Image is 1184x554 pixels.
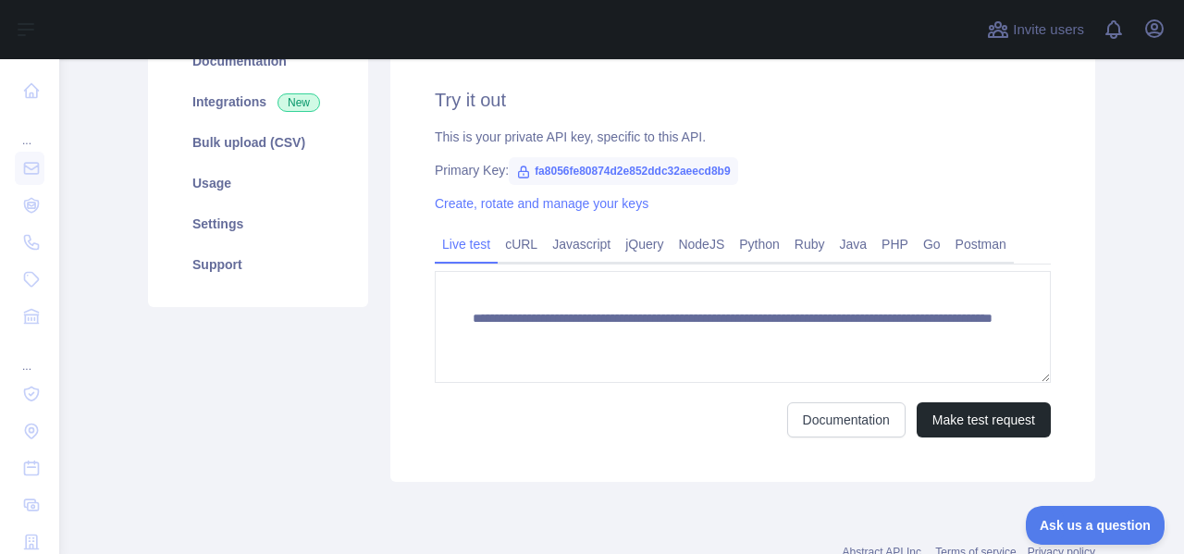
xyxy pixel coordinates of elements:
a: Bulk upload (CSV) [170,122,346,163]
span: New [277,93,320,112]
a: NodeJS [671,229,732,259]
a: Support [170,244,346,285]
a: jQuery [618,229,671,259]
div: This is your private API key, specific to this API. [435,128,1051,146]
button: Make test request [917,402,1051,437]
a: PHP [874,229,916,259]
a: Javascript [545,229,618,259]
a: Postman [948,229,1014,259]
a: Create, rotate and manage your keys [435,196,648,211]
a: Go [916,229,948,259]
a: Python [732,229,787,259]
a: Java [832,229,875,259]
span: Invite users [1013,19,1084,41]
a: Documentation [170,41,346,81]
h2: Try it out [435,87,1051,113]
button: Invite users [983,15,1088,44]
a: Integrations New [170,81,346,122]
a: Ruby [787,229,832,259]
div: ... [15,111,44,148]
a: Usage [170,163,346,203]
a: Settings [170,203,346,244]
div: ... [15,337,44,374]
a: cURL [498,229,545,259]
a: Documentation [787,402,906,437]
div: Primary Key: [435,161,1051,179]
span: fa8056fe80874d2e852ddc32aeecd8b9 [509,157,738,185]
iframe: Toggle Customer Support [1026,506,1165,545]
a: Live test [435,229,498,259]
